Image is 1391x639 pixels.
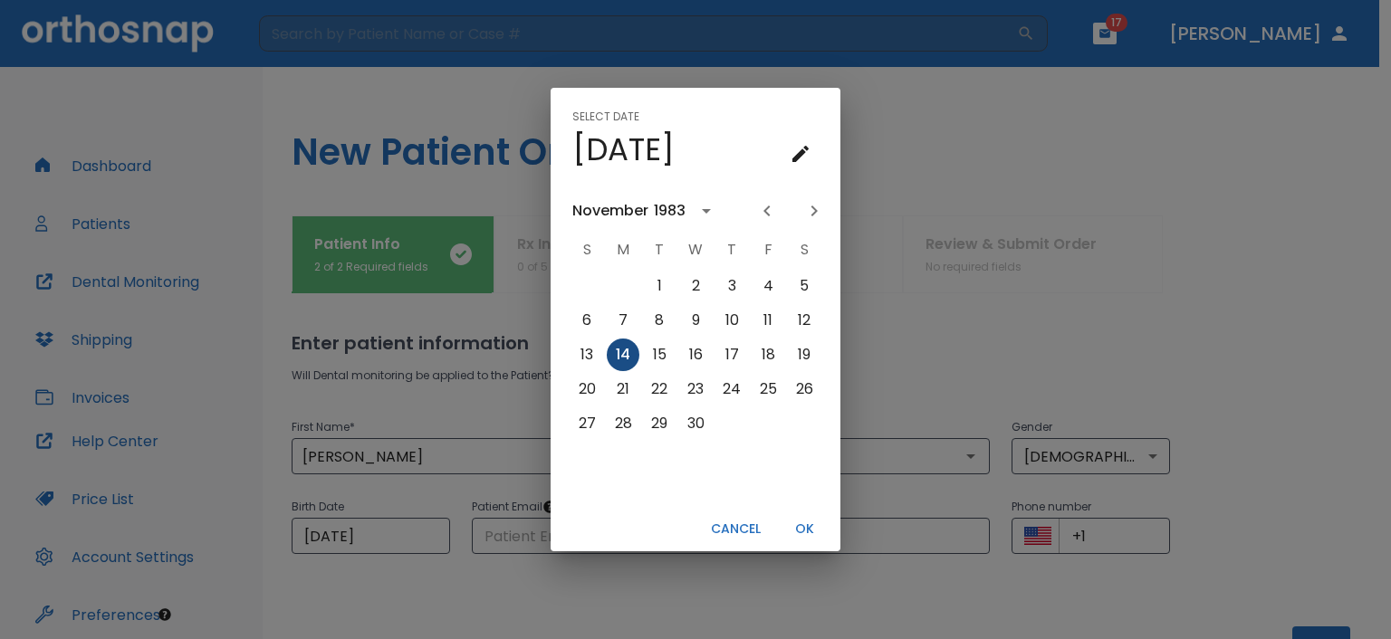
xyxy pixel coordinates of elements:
[643,270,676,302] button: Nov 1, 1983
[679,270,712,302] button: Nov 2, 1983
[679,339,712,371] button: Nov 16, 1983
[752,339,784,371] button: Nov 18, 1983
[679,232,712,268] span: W
[654,200,686,222] div: 1983
[643,339,676,371] button: Nov 15, 1983
[607,407,639,440] button: Nov 28, 1983
[788,373,820,405] button: Nov 26, 1983
[607,232,639,268] span: M
[679,407,712,440] button: Nov 30, 1983
[782,136,819,172] button: calendar view is open, go to text input view
[571,304,603,337] button: Nov 6, 1983
[715,304,748,337] button: Nov 10, 1983
[571,232,603,268] span: S
[607,339,639,371] button: Nov 14, 1983
[788,304,820,337] button: Nov 12, 1983
[679,373,712,405] button: Nov 23, 1983
[607,304,639,337] button: Nov 7, 1983
[643,232,676,268] span: T
[607,373,639,405] button: Nov 21, 1983
[775,514,833,544] button: OK
[788,270,820,302] button: Nov 5, 1983
[752,196,782,226] button: Previous month
[752,270,784,302] button: Nov 4, 1983
[752,232,784,268] span: F
[704,514,768,544] button: Cancel
[572,130,675,168] h4: [DATE]
[571,373,603,405] button: Nov 20, 1983
[788,232,820,268] span: S
[571,339,603,371] button: Nov 13, 1983
[752,304,784,337] button: Nov 11, 1983
[643,407,676,440] button: Nov 29, 1983
[571,407,603,440] button: Nov 27, 1983
[715,339,748,371] button: Nov 17, 1983
[691,196,722,226] button: calendar view is open, switch to year view
[715,232,748,268] span: T
[572,102,639,131] span: Select date
[643,373,676,405] button: Nov 22, 1983
[715,270,748,302] button: Nov 3, 1983
[788,339,820,371] button: Nov 19, 1983
[643,304,676,337] button: Nov 8, 1983
[572,200,648,222] div: November
[799,196,830,226] button: Next month
[679,304,712,337] button: Nov 9, 1983
[715,373,748,405] button: Nov 24, 1983
[752,373,784,405] button: Nov 25, 1983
